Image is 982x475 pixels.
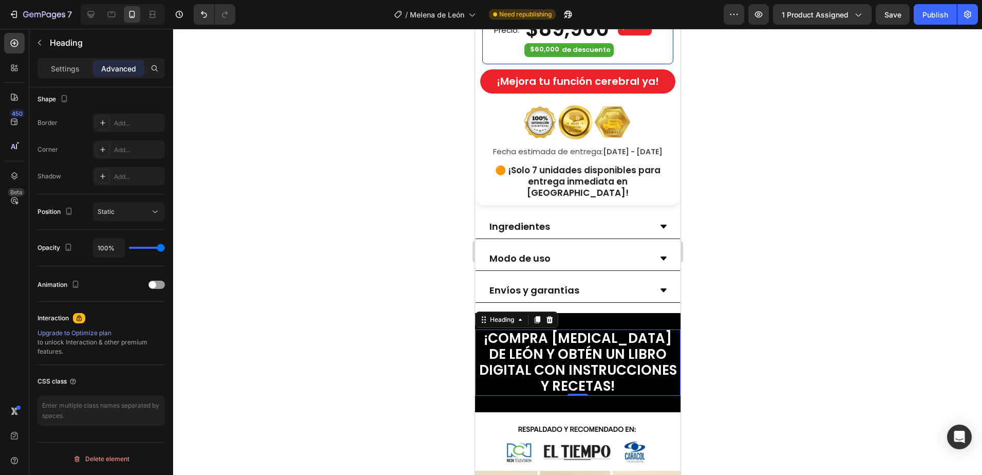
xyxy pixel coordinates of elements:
div: Open Intercom Messenger [947,425,972,449]
iframe: Design area [475,29,681,475]
span: Melena de León [410,9,464,20]
div: Delete element [73,453,129,465]
div: Beta [8,188,25,196]
div: Position [37,205,75,219]
span: / [405,9,408,20]
div: Corner [37,145,58,154]
span: ¡COMPRA [MEDICAL_DATA] DE LEÓN Y OBTÉN UN LIBRO DIGITAL CON INSTRUCCIONES Y RECETAS! [4,300,202,367]
div: Upgrade to Optimize plan [37,328,165,338]
center: Fecha estimada de entrega: [1,116,204,130]
div: CSS class [37,377,77,386]
p: Advanced [101,63,136,74]
strong: Ingredientes [14,191,75,204]
div: Shadow [37,172,61,181]
h2: Rich Text Editor. Editing area: main [3,301,203,367]
button: Publish [914,4,957,25]
strong: Modo de uso [14,223,75,236]
p: Heading [50,36,161,49]
span: Static [98,208,115,215]
div: 450 [10,109,25,118]
span: Need republishing [499,10,552,19]
span: Save [884,10,901,19]
button: Static [93,203,165,221]
div: to unlock Interaction & other premium features. [37,328,165,356]
div: Add... [114,172,162,181]
div: de descuento [85,15,137,27]
p: ⁠⁠⁠⁠⁠⁠⁠ [4,302,202,366]
div: Border [37,118,58,127]
div: Heading [13,286,41,296]
button: 1 product assigned [773,4,872,25]
div: Animation [37,278,82,292]
div: Interaction [37,314,69,323]
span: [DATE] - [DATE] [128,118,187,128]
button: Save [876,4,910,25]
div: Publish [922,9,948,20]
p: 7 [67,8,72,21]
div: Opacity [37,241,74,255]
span: ¡Mejora tu función cerebral ya! [22,45,184,60]
button: <p><span style="font-size:20px;">¡Mejora tu función cerebral ya!</span></p> [5,41,200,65]
input: Auto [93,239,124,257]
div: $60,000 [54,15,85,26]
button: Delete element [37,451,165,467]
div: Add... [114,119,162,128]
div: Shape [37,93,70,106]
strong: Envíos y garantías [14,255,104,268]
div: Undo/Redo [194,4,235,25]
strong: 🟠 ¡Solo 7 unidades disponibles para entrega inmediata en [GEOGRAPHIC_DATA]! [20,135,185,170]
p: Settings [51,63,80,74]
span: 1 product assigned [782,9,848,20]
div: Add... [114,145,162,155]
button: 7 [4,4,77,25]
